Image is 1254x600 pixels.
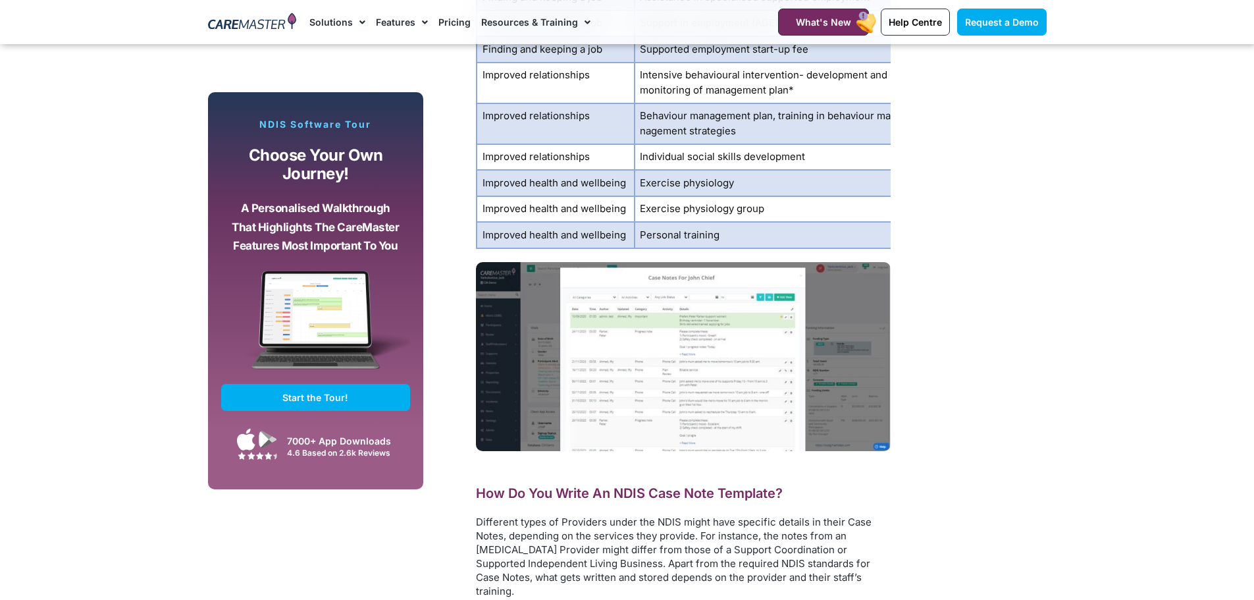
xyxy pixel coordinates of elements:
[477,36,634,63] td: Finding and keeping a job
[477,196,634,223] td: Improved health and wellbeing
[221,384,411,411] a: Start the Tour!
[282,392,348,403] span: Start the Tour!
[477,144,634,171] td: Improved relationships
[635,196,897,223] td: Exercise physiology group
[635,144,897,171] td: Individual social skills development
[287,448,404,458] div: 4.6 Based on 2.6k Reviews
[237,428,255,450] img: Apple App Store Icon
[778,9,869,36] a: What's New
[796,16,851,28] span: What's New
[231,199,401,256] p: A personalised walkthrough that highlights the CareMaster features most important to you
[635,170,897,196] td: Exercise physiology
[477,103,634,144] td: Improved relationships
[477,170,634,196] td: Improved health and wellbeing
[221,119,411,130] p: NDIS Software Tour
[889,16,942,28] span: Help Centre
[635,222,897,248] td: Personal training
[476,485,891,502] h2: How Do You Write An NDIS Case Note Template?
[208,13,297,32] img: CareMaster Logo
[231,146,401,184] p: Choose your own journey!
[965,16,1039,28] span: Request a Demo
[476,262,891,451] img: A screenshot of the CareMaster software highlighting the case notes checklist
[635,36,897,63] td: Supported employment start-up fee
[477,222,634,248] td: Improved health and wellbeing
[635,103,897,144] td: Behaviour management plan, training in behaviour management strategies
[635,63,897,103] td: Intensive behavioural intervention- development and monitoring of management plan*
[881,9,950,36] a: Help Centre
[221,271,411,384] img: CareMaster Software Mockup on Screen
[238,452,277,460] img: Google Play Store App Review Stars
[476,516,872,597] span: Different types of Providers under the NDIS might have specific details in their Case Notes, depe...
[287,434,404,448] div: 7000+ App Downloads
[957,9,1047,36] a: Request a Demo
[477,63,634,103] td: Improved relationships
[259,429,277,449] img: Google Play App Icon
